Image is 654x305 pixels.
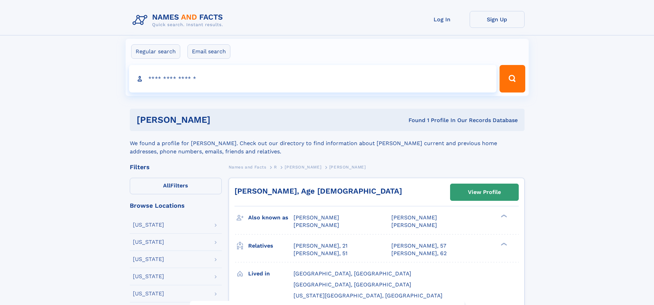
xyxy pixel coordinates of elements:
[229,163,266,171] a: Names and Facts
[187,44,230,59] label: Email search
[391,250,447,257] a: [PERSON_NAME], 62
[500,65,525,92] button: Search Button
[130,178,222,194] label: Filters
[285,165,321,170] span: [PERSON_NAME]
[274,165,277,170] span: R
[133,239,164,245] div: [US_STATE]
[130,203,222,209] div: Browse Locations
[130,164,222,170] div: Filters
[137,116,310,124] h1: [PERSON_NAME]
[133,222,164,228] div: [US_STATE]
[294,214,339,221] span: [PERSON_NAME]
[248,240,294,252] h3: Relatives
[450,184,518,200] a: View Profile
[248,268,294,280] h3: Lived in
[285,163,321,171] a: [PERSON_NAME]
[133,257,164,262] div: [US_STATE]
[499,214,507,218] div: ❯
[294,270,411,277] span: [GEOGRAPHIC_DATA], [GEOGRAPHIC_DATA]
[294,222,339,228] span: [PERSON_NAME]
[391,214,437,221] span: [PERSON_NAME]
[130,11,229,30] img: Logo Names and Facts
[294,281,411,288] span: [GEOGRAPHIC_DATA], [GEOGRAPHIC_DATA]
[133,274,164,279] div: [US_STATE]
[163,182,170,189] span: All
[248,212,294,224] h3: Also known as
[274,163,277,171] a: R
[294,242,347,250] a: [PERSON_NAME], 21
[499,242,507,246] div: ❯
[470,11,525,28] a: Sign Up
[234,187,402,195] a: [PERSON_NAME], Age [DEMOGRAPHIC_DATA]
[129,65,497,92] input: search input
[309,117,518,124] div: Found 1 Profile In Our Records Database
[391,222,437,228] span: [PERSON_NAME]
[130,131,525,156] div: We found a profile for [PERSON_NAME]. Check out our directory to find information about [PERSON_N...
[294,292,443,299] span: [US_STATE][GEOGRAPHIC_DATA], [GEOGRAPHIC_DATA]
[468,184,501,200] div: View Profile
[294,250,347,257] a: [PERSON_NAME], 51
[133,291,164,296] div: [US_STATE]
[131,44,180,59] label: Regular search
[329,165,366,170] span: [PERSON_NAME]
[391,242,446,250] a: [PERSON_NAME], 57
[415,11,470,28] a: Log In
